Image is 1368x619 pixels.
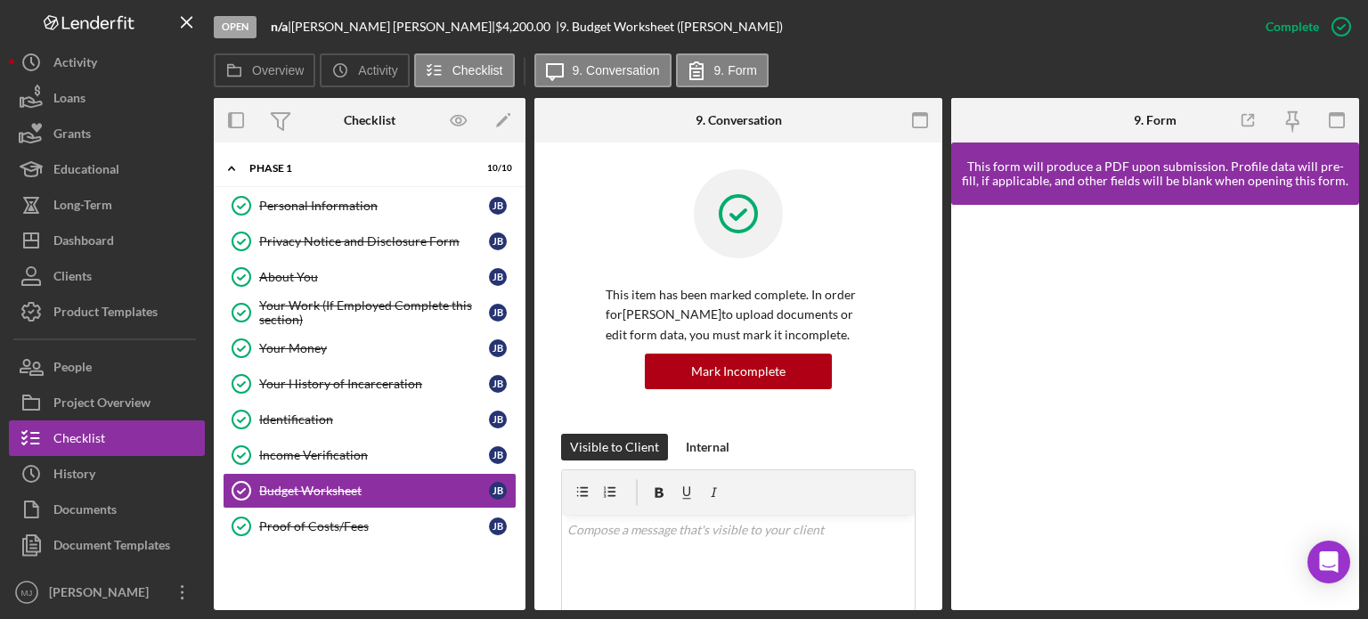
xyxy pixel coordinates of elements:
[677,434,738,460] button: Internal
[570,434,659,460] div: Visible to Client
[9,385,205,420] button: Project Overview
[1266,9,1319,45] div: Complete
[214,53,315,87] button: Overview
[489,517,507,535] div: J B
[223,473,517,509] a: Budget WorksheetJB
[489,446,507,464] div: J B
[223,259,517,295] a: About YouJB
[214,16,256,38] div: Open
[291,20,495,34] div: [PERSON_NAME] [PERSON_NAME] |
[271,19,288,34] b: n/a
[9,527,205,563] button: Document Templates
[969,223,1343,592] iframe: Lenderfit form
[344,113,395,127] div: Checklist
[9,492,205,527] button: Documents
[489,339,507,357] div: J B
[223,295,517,330] a: Your Work (If Employed Complete this section)JB
[223,366,517,402] a: Your History of IncarcerationJB
[249,163,468,174] div: Phase 1
[223,402,517,437] a: IdentificationJB
[259,448,489,462] div: Income Verification
[9,420,205,456] button: Checklist
[489,197,507,215] div: J B
[489,411,507,428] div: J B
[53,527,170,567] div: Document Templates
[259,270,489,284] div: About You
[561,434,668,460] button: Visible to Client
[53,492,117,532] div: Documents
[252,63,304,77] label: Overview
[696,113,782,127] div: 9. Conversation
[259,484,489,498] div: Budget Worksheet
[414,53,515,87] button: Checklist
[21,588,33,598] text: MJ
[489,232,507,250] div: J B
[53,456,95,496] div: History
[489,268,507,286] div: J B
[556,20,783,34] div: | 9. Budget Worksheet ([PERSON_NAME])
[259,298,489,327] div: Your Work (If Employed Complete this section)
[489,482,507,500] div: J B
[53,385,151,425] div: Project Overview
[489,304,507,322] div: J B
[271,20,291,34] div: |
[489,375,507,393] div: J B
[534,53,672,87] button: 9. Conversation
[452,63,503,77] label: Checklist
[495,20,556,34] div: $4,200.00
[686,434,729,460] div: Internal
[223,509,517,544] a: Proof of Costs/FeesJB
[480,163,512,174] div: 10 / 10
[45,574,160,615] div: [PERSON_NAME]
[1134,113,1177,127] div: 9. Form
[53,420,105,460] div: Checklist
[259,234,489,248] div: Privacy Notice and Disclosure Form
[9,574,205,610] button: MJ[PERSON_NAME]
[223,224,517,259] a: Privacy Notice and Disclosure FormJB
[676,53,769,87] button: 9. Form
[9,349,205,385] button: People
[1307,541,1350,583] div: Open Intercom Messenger
[320,53,409,87] button: Activity
[9,456,205,492] button: History
[259,412,489,427] div: Identification
[259,341,489,355] div: Your Money
[358,63,397,77] label: Activity
[1248,9,1359,45] button: Complete
[960,159,1350,188] div: This form will produce a PDF upon submission. Profile data will pre-fill, if applicable, and othe...
[691,354,786,389] div: Mark Incomplete
[259,377,489,391] div: Your History of Incarceration
[714,63,757,77] label: 9. Form
[645,354,832,389] button: Mark Incomplete
[223,437,517,473] a: Income VerificationJB
[223,330,517,366] a: Your MoneyJB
